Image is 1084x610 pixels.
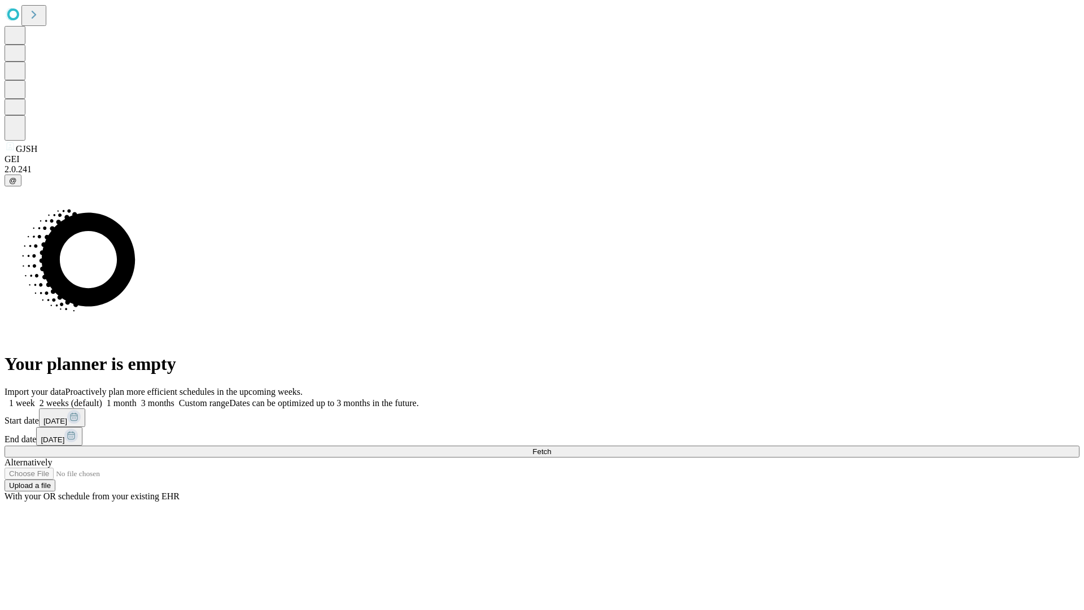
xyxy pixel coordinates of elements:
button: Upload a file [5,480,55,491]
span: 2 weeks (default) [40,398,102,408]
span: @ [9,176,17,185]
div: 2.0.241 [5,164,1079,175]
div: Start date [5,408,1079,427]
span: GJSH [16,144,37,154]
span: Custom range [179,398,229,408]
span: Alternatively [5,457,52,467]
span: With your OR schedule from your existing EHR [5,491,180,501]
span: 3 months [141,398,174,408]
button: [DATE] [39,408,85,427]
button: Fetch [5,446,1079,457]
span: 1 week [9,398,35,408]
span: Fetch [532,447,551,456]
div: End date [5,427,1079,446]
span: [DATE] [41,435,64,444]
button: [DATE] [36,427,82,446]
h1: Your planner is empty [5,354,1079,374]
span: Proactively plan more efficient schedules in the upcoming weeks. [65,387,303,396]
span: Import your data [5,387,65,396]
button: @ [5,175,21,186]
div: GEI [5,154,1079,164]
span: Dates can be optimized up to 3 months in the future. [229,398,418,408]
span: [DATE] [43,417,67,425]
span: 1 month [107,398,137,408]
